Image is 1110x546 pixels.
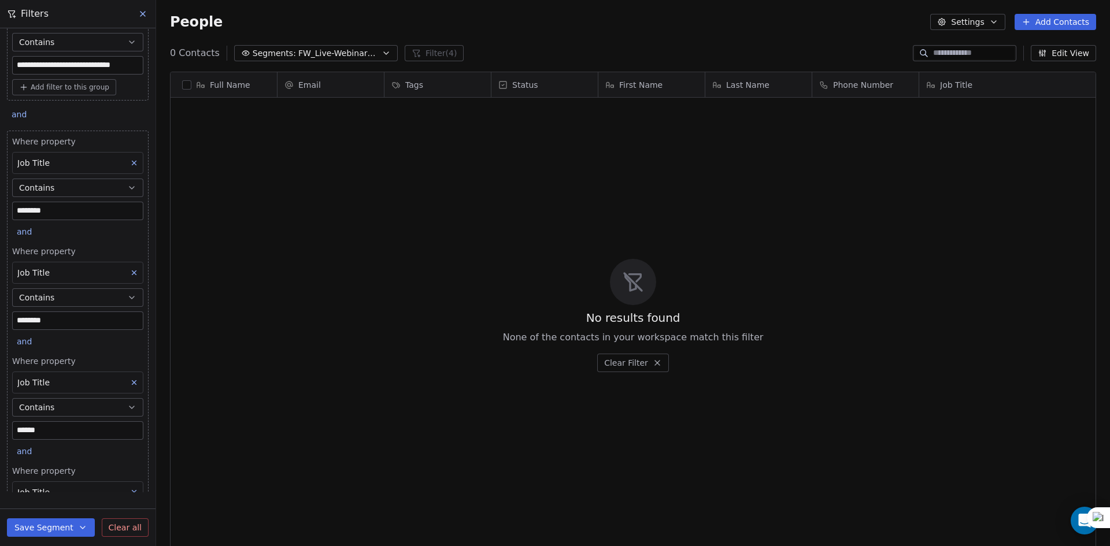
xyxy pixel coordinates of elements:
div: Tags [384,72,491,97]
div: Last Name [705,72,812,97]
span: No results found [586,310,680,326]
span: Status [512,79,538,91]
span: First Name [619,79,663,91]
div: grid [171,98,277,525]
div: Email [277,72,384,97]
div: Status [491,72,598,97]
span: None of the contacts in your workspace match this filter [503,330,764,344]
div: Open Intercom Messenger [1071,507,1098,534]
span: 0 Contacts [170,46,220,60]
div: Full Name [171,72,277,97]
div: Phone Number [812,72,919,97]
span: Phone Number [833,79,893,91]
span: Segments: [253,47,296,60]
button: Settings [930,14,1005,30]
span: Email [298,79,321,91]
div: First Name [598,72,705,97]
button: Add Contacts [1015,14,1096,30]
button: Edit View [1031,45,1096,61]
span: Last Name [726,79,769,91]
span: Tags [405,79,423,91]
span: Full Name [210,79,250,91]
button: Clear Filter [597,354,669,372]
span: People [170,13,223,31]
button: Filter(4) [405,45,464,61]
span: FW_Live-Webinar_EU_28thAugust'25 [298,47,379,60]
span: Job Title [940,79,972,91]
